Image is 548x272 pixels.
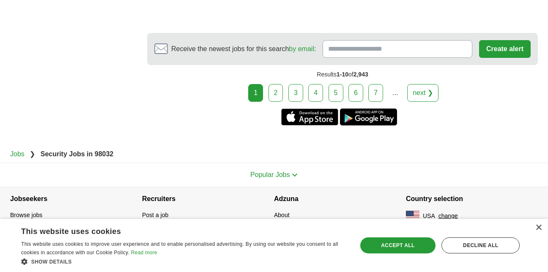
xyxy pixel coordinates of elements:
a: Get the iPhone app [281,109,338,125]
span: Receive the newest jobs for this search : [171,44,316,54]
div: Show details [21,257,347,266]
div: ... [387,84,404,101]
span: ❯ [30,150,35,158]
img: US flag [406,211,419,221]
span: 1-10 [337,71,348,78]
span: 2,943 [353,71,368,78]
img: toggle icon [292,173,298,177]
a: Browse jobs [10,212,42,218]
div: Close [535,225,542,231]
a: 2 [269,84,283,102]
a: Get the Android app [340,109,397,125]
div: Decline all [441,237,520,253]
a: 3 [288,84,303,102]
a: About [274,212,290,218]
div: This website uses cookies [21,224,326,237]
span: USA [423,212,435,220]
strong: Security Jobs in 98032 [41,150,114,158]
button: change [438,212,458,220]
button: Create alert [479,40,531,58]
div: Accept all [360,237,436,253]
a: 7 [368,84,383,102]
a: next ❯ [407,84,438,102]
a: 5 [329,84,343,102]
span: Popular Jobs [250,171,290,178]
h4: Country selection [406,187,538,211]
a: Post a job [142,212,168,218]
a: by email [289,45,314,52]
span: Show details [31,259,72,265]
span: This website uses cookies to improve user experience and to enable personalised advertising. By u... [21,241,338,256]
div: Results of [147,65,538,84]
a: Jobs [10,150,25,158]
a: 6 [348,84,363,102]
a: Read more, opens a new window [131,250,157,256]
a: 4 [308,84,323,102]
div: 1 [248,84,263,102]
